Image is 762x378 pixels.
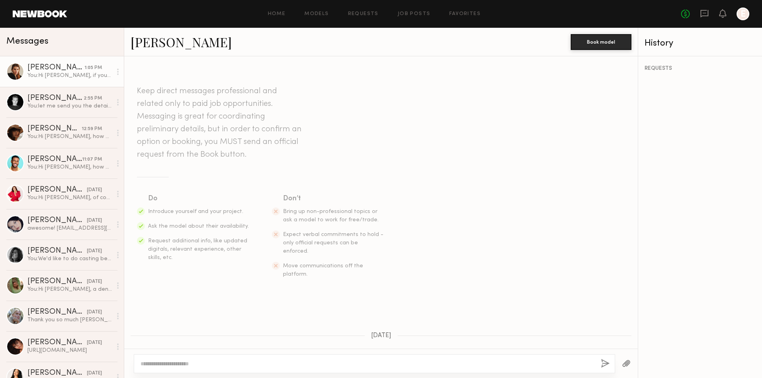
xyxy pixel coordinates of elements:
[148,209,243,214] span: Introduce yourself and your project.
[571,34,631,50] button: Book model
[148,193,250,204] div: Do
[27,247,87,255] div: [PERSON_NAME]
[27,133,112,140] div: You: Hi [PERSON_NAME], how are you? I'm looking for a content creator for one of my clients and w...
[27,186,87,194] div: [PERSON_NAME]
[82,156,102,163] div: 11:07 PM
[27,125,82,133] div: [PERSON_NAME]
[148,238,247,260] span: Request additional info, like updated digitals, relevant experience, other skills, etc.
[87,278,102,286] div: [DATE]
[27,369,87,377] div: [PERSON_NAME]
[283,232,383,254] span: Expect verbal commitments to hold - only official requests can be enforced.
[131,33,232,50] a: [PERSON_NAME]
[27,102,112,110] div: You: let me send you the detail through email!
[27,347,112,354] div: [URL][DOMAIN_NAME]
[87,248,102,255] div: [DATE]
[87,309,102,316] div: [DATE]
[84,95,102,102] div: 2:55 PM
[87,186,102,194] div: [DATE]
[27,224,112,232] div: awesome! [EMAIL_ADDRESS][DOMAIN_NAME]
[87,370,102,377] div: [DATE]
[27,339,87,347] div: [PERSON_NAME]
[571,38,631,45] a: Book model
[737,8,749,20] a: E
[27,155,82,163] div: [PERSON_NAME]
[27,72,112,79] div: You: Hi [PERSON_NAME], if you are still interested in the content creation, please let me know yo...
[348,12,379,17] a: Requests
[27,308,87,316] div: [PERSON_NAME]
[371,332,391,339] span: [DATE]
[283,209,379,223] span: Bring up non-professional topics or ask a model to work for free/trade.
[398,12,431,17] a: Job Posts
[645,66,756,71] div: REQUESTS
[268,12,286,17] a: Home
[27,217,87,224] div: [PERSON_NAME]
[27,278,87,286] div: [PERSON_NAME]
[27,194,112,201] div: You: Hi [PERSON_NAME], of course! Np, just let me know the time you can come by for a casting the...
[27,94,84,102] div: [PERSON_NAME]
[27,286,112,293] div: You: Hi [PERSON_NAME], a denim brand based in [GEOGRAPHIC_DATA] is looking for a tiktok live show...
[449,12,481,17] a: Favorites
[27,64,85,72] div: [PERSON_NAME]
[645,39,756,48] div: History
[27,255,112,263] div: You: We'd like to do casting before the live show so if you can come by for a casting near downto...
[283,263,363,277] span: Move communications off the platform.
[6,37,48,46] span: Messages
[27,316,112,324] div: Thank you so much [PERSON_NAME] !!!!
[304,12,329,17] a: Models
[85,64,102,72] div: 1:05 PM
[137,85,304,161] header: Keep direct messages professional and related only to paid job opportunities. Messaging is great ...
[148,224,249,229] span: Ask the model about their availability.
[87,339,102,347] div: [DATE]
[283,193,385,204] div: Don’t
[82,125,102,133] div: 12:59 PM
[87,217,102,224] div: [DATE]
[27,163,112,171] div: You: Hi [PERSON_NAME], how are you? I'm looking for a content creator for one of my clients and w...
